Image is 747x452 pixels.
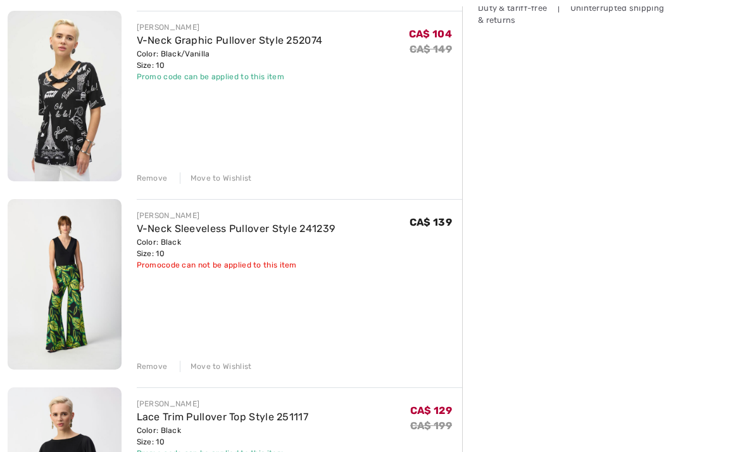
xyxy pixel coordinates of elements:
[137,236,336,259] div: Color: Black Size: 10
[478,2,668,26] div: Duty & tariff-free | Uninterrupted shipping & returns
[137,48,323,71] div: Color: Black/Vanilla Size: 10
[8,199,122,370] img: V-Neck Sleeveless Pullover Style 241239
[137,71,323,82] div: Promo code can be applied to this item
[137,22,323,33] div: [PERSON_NAME]
[137,210,336,221] div: [PERSON_NAME]
[137,361,168,372] div: Remove
[180,361,252,372] div: Move to Wishlist
[409,28,452,40] span: CA$ 104
[410,216,452,228] span: CA$ 139
[137,34,323,46] a: V-Neck Graphic Pullover Style 252074
[180,172,252,184] div: Move to Wishlist
[137,172,168,184] div: Remove
[137,425,309,448] div: Color: Black Size: 10
[410,404,452,416] span: CA$ 129
[410,420,452,432] s: CA$ 199
[137,223,336,235] a: V-Neck Sleeveless Pullover Style 241239
[137,411,309,423] a: Lace Trim Pullover Top Style 251117
[8,11,122,181] img: V-Neck Graphic Pullover Style 252074
[410,43,452,55] s: CA$ 149
[137,398,309,410] div: [PERSON_NAME]
[137,259,336,271] div: Promocode can not be applied to this item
